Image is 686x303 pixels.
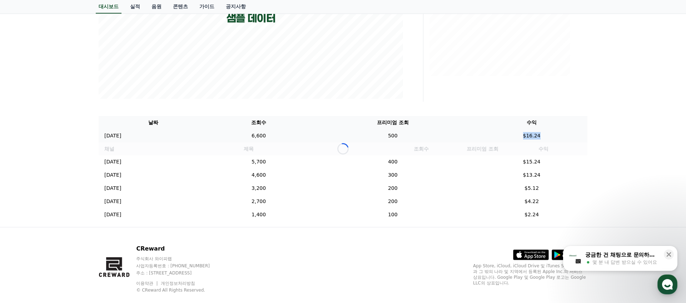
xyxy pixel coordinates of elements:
[104,185,121,192] p: [DATE]
[136,270,223,276] p: 주소 : [STREET_ADDRESS]
[476,116,587,129] th: 수익
[310,208,476,221] td: 100
[104,171,121,179] p: [DATE]
[23,237,27,243] span: 홈
[104,198,121,205] p: [DATE]
[310,182,476,195] td: 200
[92,226,137,244] a: 설정
[208,195,310,208] td: 2,700
[2,226,47,244] a: 홈
[208,168,310,182] td: 4,600
[310,155,476,168] td: 400
[310,129,476,142] td: 500
[208,182,310,195] td: 3,200
[310,195,476,208] td: 200
[136,287,223,293] p: © CReward All Rights Reserved.
[161,281,195,286] a: 개인정보처리방침
[47,226,92,244] a: 대화
[110,237,119,243] span: 설정
[65,237,74,243] span: 대화
[476,168,587,182] td: $13.24
[476,208,587,221] td: $2.24
[136,281,159,286] a: 이용약관
[208,129,310,142] td: 6,600
[310,116,476,129] th: 프리미엄 조회
[473,263,587,286] p: App Store, iCloud, iCloud Drive 및 iTunes Store는 미국과 그 밖의 나라 및 지역에서 등록된 Apple Inc.의 서비스 상표입니다. Goo...
[104,211,121,218] p: [DATE]
[476,129,587,142] td: $16.24
[208,116,310,129] th: 조회수
[99,116,208,129] th: 날짜
[136,256,223,262] p: 주식회사 와이피랩
[104,158,121,166] p: [DATE]
[104,132,121,140] p: [DATE]
[227,12,275,25] p: 샘플 데이터
[208,155,310,168] td: 5,700
[310,168,476,182] td: 300
[476,195,587,208] td: $4.22
[136,244,223,253] p: CReward
[136,263,223,269] p: 사업자등록번호 : [PHONE_NUMBER]
[476,182,587,195] td: $5.12
[476,155,587,168] td: $15.24
[208,208,310,221] td: 1,400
